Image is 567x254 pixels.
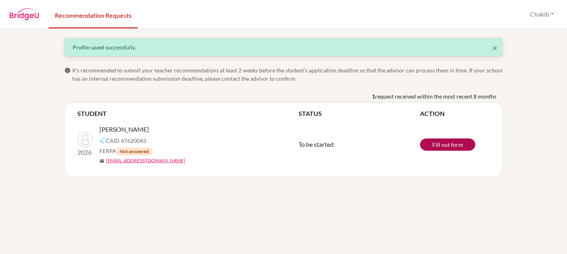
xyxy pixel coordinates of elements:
span: FERPA [100,147,152,155]
span: request received within the most recent 8 months [375,92,496,100]
p: 2026 [77,148,93,157]
img: BridgeU logo [9,8,39,20]
img: Common App logo [100,137,106,144]
span: info [64,67,71,74]
a: Recommendation Requests [49,1,138,28]
a: Fill out form [420,138,475,151]
div: Profile saved successfully. [73,43,494,51]
th: STATUS [299,109,420,118]
img: Azbane, Lilia [77,132,93,148]
button: Chakib [526,7,558,22]
th: ACTION [420,109,490,118]
a: [EMAIL_ADDRESS][DOMAIN_NAME] [106,157,185,164]
span: [PERSON_NAME] [100,125,149,134]
span: To be started [299,140,334,148]
b: 1 [372,92,375,100]
span: It’s recommended to submit your teacher recommendations at least 2 weeks before the student’s app... [72,66,503,83]
button: Close [492,43,498,53]
span: × [492,42,498,53]
span: Not answered [116,148,152,155]
th: STUDENT [77,109,299,118]
span: CAID 47620043 [106,136,146,145]
span: mail [100,159,104,163]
